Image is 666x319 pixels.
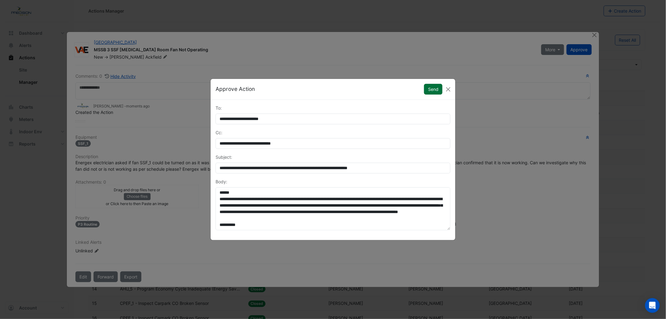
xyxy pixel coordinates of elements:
label: Body: [216,178,227,185]
label: To: [216,105,222,111]
label: Cc: [216,129,222,136]
button: Close [444,85,453,94]
button: Send [424,84,442,95]
h5: Approve Action [216,85,255,93]
div: Open Intercom Messenger [645,298,660,313]
label: Subject: [216,154,232,160]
